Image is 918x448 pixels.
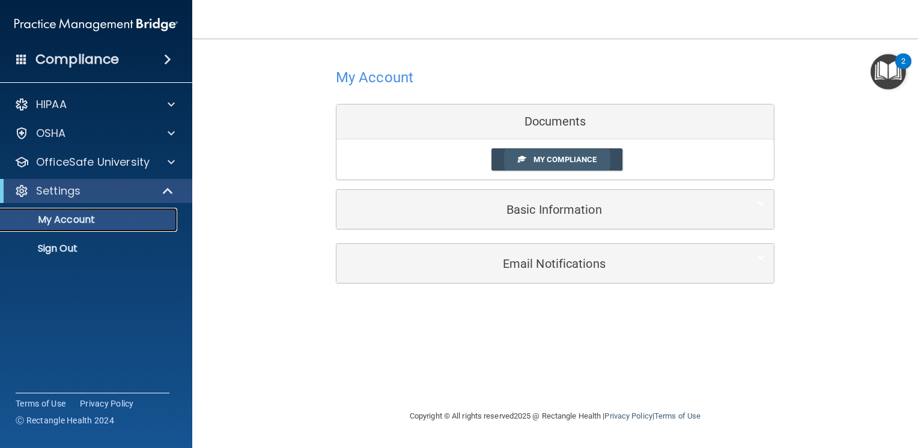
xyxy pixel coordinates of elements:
button: Open Resource Center, 2 new notifications [871,54,906,89]
h4: My Account [336,70,413,85]
h5: Email Notifications [345,257,728,270]
img: PMB logo [14,13,178,37]
div: Documents [336,104,774,139]
p: Sign Out [8,243,172,255]
div: Copyright © All rights reserved 2025 @ Rectangle Health | | [336,397,774,435]
a: Email Notifications [345,250,765,277]
p: OfficeSafe University [36,155,150,169]
span: Ⓒ Rectangle Health 2024 [16,414,114,426]
h4: Compliance [35,51,119,68]
h5: Basic Information [345,203,728,216]
p: OSHA [36,126,66,141]
p: HIPAA [36,97,67,112]
a: Privacy Policy [80,398,134,410]
a: Privacy Policy [604,411,652,420]
a: Terms of Use [654,411,701,420]
iframe: Drift Widget Chat Controller [711,363,904,411]
p: My Account [8,214,172,226]
a: HIPAA [14,97,175,112]
span: My Compliance [533,155,597,164]
a: Terms of Use [16,398,65,410]
a: Basic Information [345,196,765,223]
a: OSHA [14,126,175,141]
div: 2 [901,61,905,77]
a: OfficeSafe University [14,155,175,169]
a: Settings [14,184,174,198]
p: Settings [36,184,81,198]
